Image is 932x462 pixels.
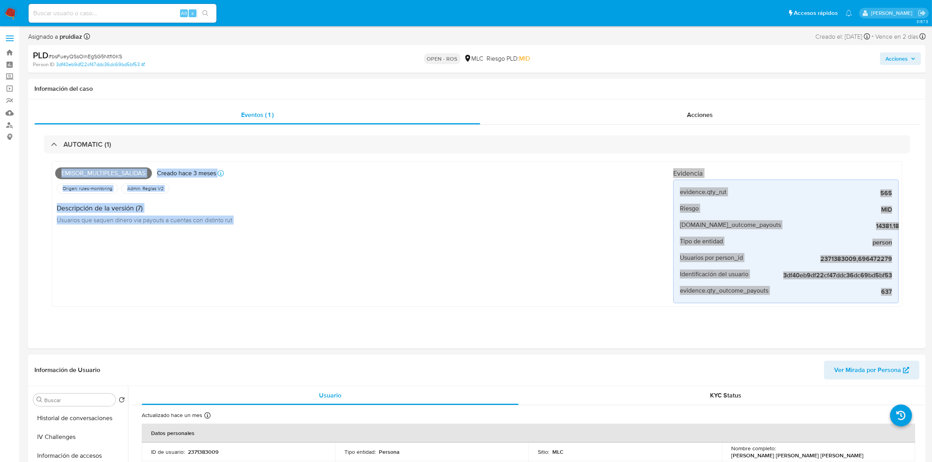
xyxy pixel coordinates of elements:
[875,32,918,41] span: Vence en 2 días
[885,52,908,65] span: Acciones
[34,85,919,93] h1: Información del caso
[33,61,54,68] b: Person ID
[63,140,111,149] h3: AUTOMATIC (1)
[44,135,910,153] div: AUTOMATIC (1)
[824,361,919,379] button: Ver Mirada por Persona
[181,9,187,17] span: Alt
[62,185,113,192] span: Origen: rules-monitoring
[57,216,232,224] span: Usuarios que saquen dinero via payouts a cuentas con distinto rut
[552,448,564,455] p: MLC
[815,31,870,42] div: Creado el: [DATE]
[794,9,838,17] span: Accesos rápidos
[142,424,915,442] th: Datos personales
[731,445,776,452] p: Nombre completo :
[519,54,530,63] span: MID
[30,428,128,446] button: IV Challenges
[834,361,901,379] span: Ver Mirada por Persona
[28,32,82,41] span: Asignado a
[56,61,145,68] a: 3df40eb9df22cf47ddc36dc69bd5bf53
[845,10,852,16] a: Notificaciones
[464,54,484,63] div: MLC
[151,448,185,455] p: ID de usuario :
[424,53,461,64] p: OPEN - ROS
[126,185,164,192] span: Admin. Reglas V2
[872,31,874,42] span: -
[191,9,194,17] span: s
[880,52,921,65] button: Acciones
[344,448,376,455] p: Tipo entidad :
[731,452,863,459] p: [PERSON_NAME] [PERSON_NAME] [PERSON_NAME]
[57,204,232,212] h4: Descripción de la versión (7)
[36,397,43,403] button: Buscar
[142,412,202,419] p: Actualizado hace un mes
[871,9,915,17] p: pablo.ruidiaz@mercadolibre.com
[157,169,216,178] p: Creado hace 3 meses
[33,49,49,61] b: PLD
[687,110,713,119] span: Acciones
[119,397,125,405] button: Volver al orden por defecto
[55,167,152,179] span: Emisor_multiples_salidas
[241,110,274,119] span: Eventos ( 1 )
[44,397,112,404] input: Buscar
[30,409,128,428] button: Historial de conversaciones
[197,8,213,19] button: search-icon
[188,448,218,455] p: 2371383009
[319,391,341,400] span: Usuario
[49,52,122,60] span: # bsFueyQSsOlnEgSG5Ntfl0KS
[34,366,100,374] h1: Información de Usuario
[918,9,926,17] a: Salir
[710,391,742,400] span: KYC Status
[538,448,549,455] p: Sitio :
[58,32,82,41] b: pruidiaz
[379,448,400,455] p: Persona
[487,54,530,63] span: Riesgo PLD:
[29,8,216,18] input: Buscar usuario o caso...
